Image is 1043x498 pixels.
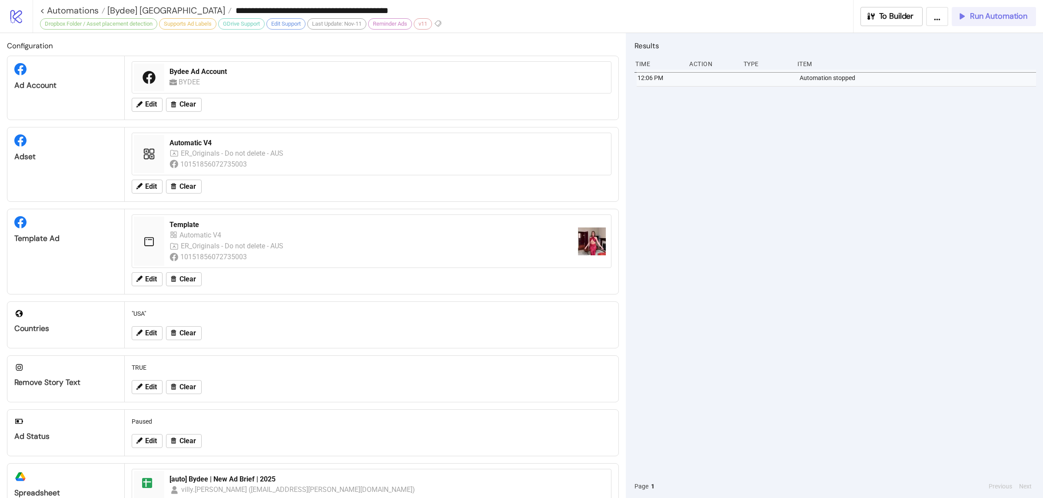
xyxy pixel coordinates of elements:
[637,70,684,86] div: 12:06 PM
[970,11,1027,21] span: Run Automation
[634,481,648,491] span: Page
[179,275,196,283] span: Clear
[14,488,117,498] div: Spreadsheet
[634,40,1036,51] h2: Results
[128,413,615,430] div: Paused
[40,18,157,30] div: Dropbox Folder / Asset placement detection
[414,18,432,30] div: v11
[179,329,196,337] span: Clear
[132,326,163,340] button: Edit
[166,98,202,112] button: Clear
[179,383,196,391] span: Clear
[169,220,571,230] div: Template
[14,152,117,162] div: Adset
[14,80,117,90] div: Ad Account
[105,6,232,15] a: [Bydee] [GEOGRAPHIC_DATA]
[952,7,1036,26] button: Run Automation
[14,234,117,244] div: Template Ad
[145,383,157,391] span: Edit
[181,241,284,251] div: ER_Originals - Do not delete - AUS
[166,180,202,194] button: Clear
[180,251,248,262] div: 10151856072735003
[181,148,284,159] div: ER_Originals - Do not delete - AUS
[180,159,248,170] div: 10151856072735003
[166,434,202,448] button: Clear
[14,431,117,441] div: Ad Status
[40,6,105,15] a: < Automations
[132,98,163,112] button: Edit
[145,100,157,108] span: Edit
[926,7,948,26] button: ...
[159,18,216,30] div: Supports Ad Labels
[166,272,202,286] button: Clear
[14,324,117,334] div: Countries
[860,7,923,26] button: To Builder
[7,40,619,51] h2: Configuration
[128,359,615,376] div: TRUE
[179,77,203,87] div: BYDEE
[132,180,163,194] button: Edit
[688,56,736,72] div: Action
[179,183,196,191] span: Clear
[169,67,606,77] div: Bydee Ad Account
[743,56,791,72] div: Type
[986,481,1015,491] button: Previous
[166,326,202,340] button: Clear
[105,5,225,16] span: [Bydee] [GEOGRAPHIC_DATA]
[368,18,412,30] div: Reminder Ads
[179,437,196,445] span: Clear
[128,305,615,322] div: "USA"
[797,56,1036,72] div: Item
[14,378,117,388] div: Remove Story Text
[307,18,366,30] div: Last Update: Nov-11
[634,56,682,72] div: Time
[145,275,157,283] span: Edit
[166,380,202,394] button: Clear
[132,380,163,394] button: Edit
[145,183,157,191] span: Edit
[132,434,163,448] button: Edit
[179,230,223,241] div: Automatic V4
[578,227,606,255] img: https://scontent-fra5-1.xx.fbcdn.net/v/t15.13418-10/506221464_1883750095806492_397770129725108395...
[266,18,306,30] div: Edit Support
[218,18,265,30] div: GDrive Support
[169,475,606,484] div: [auto] Bydee | New Ad Brief | 2025
[648,481,657,491] button: 1
[179,100,196,108] span: Clear
[169,138,606,148] div: Automatic V4
[132,272,163,286] button: Edit
[181,484,415,495] div: villy.[PERSON_NAME] ([EMAIL_ADDRESS][PERSON_NAME][DOMAIN_NAME])
[799,70,1038,86] div: Automation stopped
[879,11,914,21] span: To Builder
[145,329,157,337] span: Edit
[1016,481,1034,491] button: Next
[145,437,157,445] span: Edit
